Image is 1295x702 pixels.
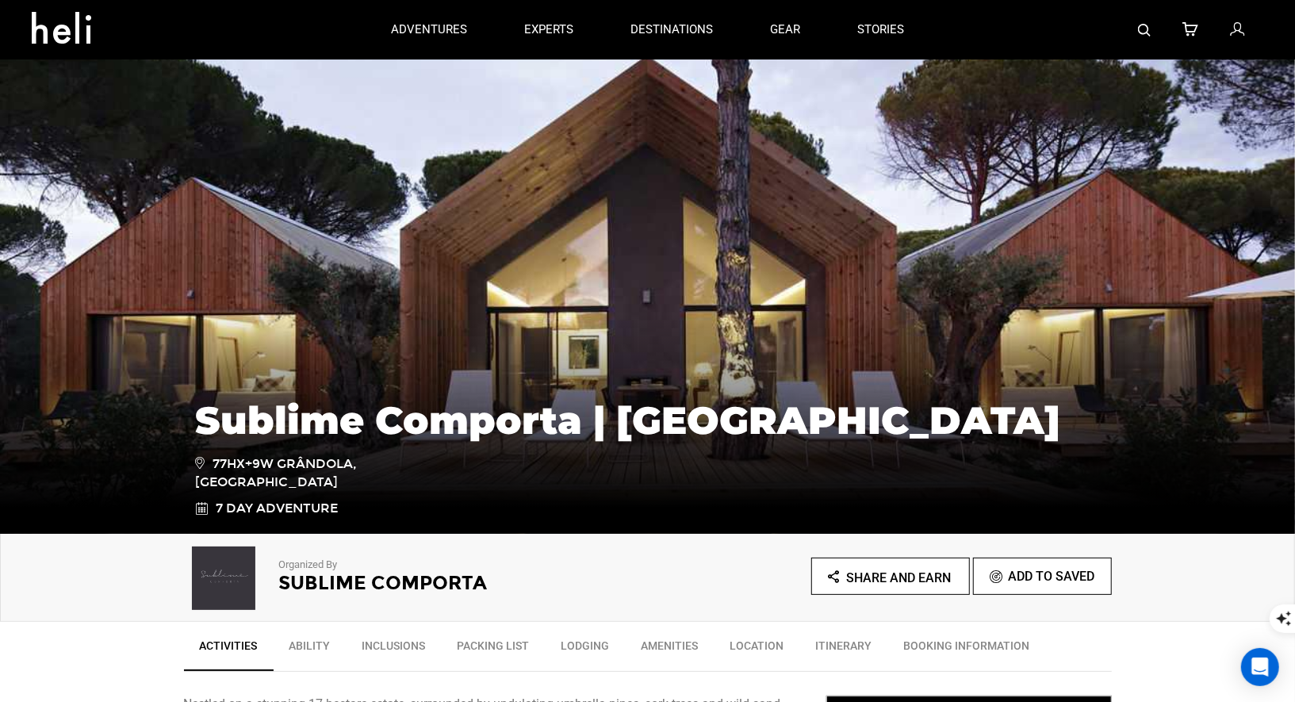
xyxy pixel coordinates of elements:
a: Packing List [442,630,546,669]
a: Location [715,630,800,669]
p: destinations [630,21,713,38]
p: adventures [391,21,467,38]
img: search-bar-icon.svg [1138,24,1151,36]
a: BOOKING INFORMATION [888,630,1046,669]
p: experts [524,21,573,38]
span: 77HX+9W Grândola, [GEOGRAPHIC_DATA] [196,454,422,492]
span: Share and Earn [846,570,951,585]
span: 7 Day Adventure [216,500,339,518]
a: Ability [274,630,347,669]
a: Lodging [546,630,626,669]
h2: Sublime Comporta [279,573,604,593]
a: Itinerary [800,630,888,669]
img: 852782bf79e7404724696c5e7db37ad6.png [184,547,263,610]
a: Activities [184,630,274,671]
a: Amenities [626,630,715,669]
h1: Sublime Comporta | [GEOGRAPHIC_DATA] [196,399,1100,442]
a: Inclusions [347,630,442,669]
div: Open Intercom Messenger [1241,648,1279,686]
p: Organized By [279,558,604,573]
span: Add To Saved [1009,569,1095,584]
